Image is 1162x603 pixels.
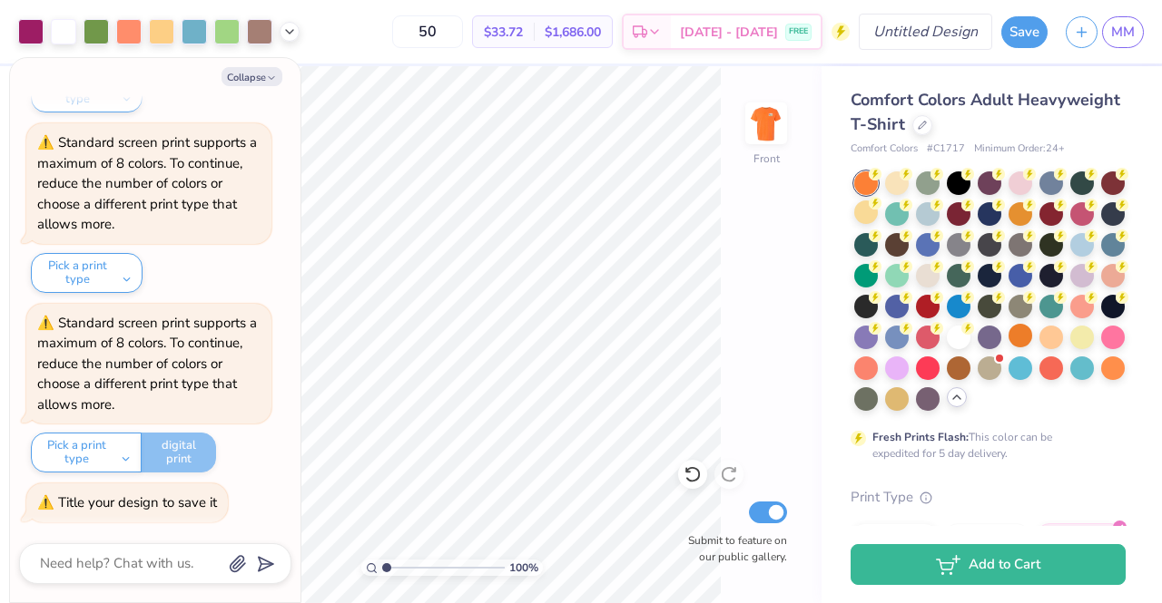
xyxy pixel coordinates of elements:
button: Collapse [222,67,282,86]
button: Save [1001,16,1048,48]
div: Screen Print [851,523,939,550]
div: Digital Print [1036,523,1124,550]
div: Standard screen print supports a maximum of 8 colors. To continue, reduce the number of colors or... [37,133,257,233]
div: Embroidery [944,523,1030,550]
span: 100 % [509,559,538,576]
span: Comfort Colors Adult Heavyweight T-Shirt [851,89,1120,135]
span: $33.72 [484,23,523,42]
input: – – [392,15,463,48]
img: Front [748,105,784,141]
strong: Fresh Prints Flash: [872,430,969,444]
div: Title your design to save it [58,493,217,511]
span: FREE [789,25,808,38]
div: Print Type [851,487,1126,508]
span: [DATE] - [DATE] [680,23,778,42]
span: Comfort Colors [851,141,918,157]
span: $1,686.00 [545,23,601,42]
span: Minimum Order: 24 + [974,141,1065,157]
a: MM [1102,16,1144,48]
input: Untitled Design [859,14,992,50]
label: Submit to feature on our public gallery. [678,532,787,565]
div: Standard screen print supports a maximum of 8 colors. To continue, reduce the number of colors or... [37,314,257,413]
span: MM [1111,22,1135,43]
button: Add to Cart [851,544,1126,585]
div: Front [753,151,780,167]
button: Pick a print type [31,433,142,472]
button: Pick a print type [31,253,143,293]
span: # C1717 [927,141,965,157]
div: This color can be expedited for 5 day delivery. [872,429,1096,462]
